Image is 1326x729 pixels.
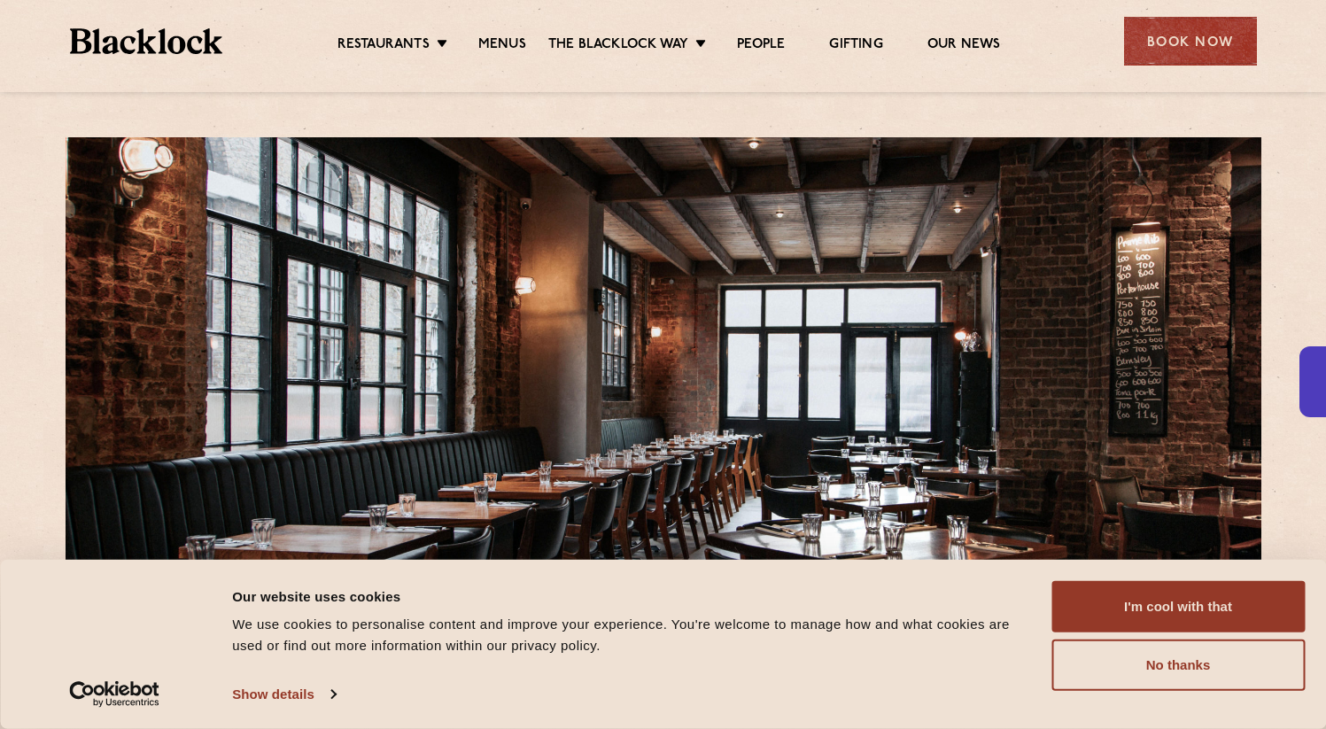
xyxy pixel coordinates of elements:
[927,36,1001,56] a: Our News
[548,36,688,56] a: The Blacklock Way
[829,36,882,56] a: Gifting
[1124,17,1257,66] div: Book Now
[1051,640,1305,691] button: No thanks
[232,586,1031,607] div: Our website uses cookies
[337,36,430,56] a: Restaurants
[1051,581,1305,632] button: I'm cool with that
[232,614,1031,656] div: We use cookies to personalise content and improve your experience. You're welcome to manage how a...
[70,28,223,54] img: BL_Textured_Logo-footer-cropped.svg
[478,36,526,56] a: Menus
[737,36,785,56] a: People
[232,681,335,708] a: Show details
[37,681,192,708] a: Usercentrics Cookiebot - opens in a new window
